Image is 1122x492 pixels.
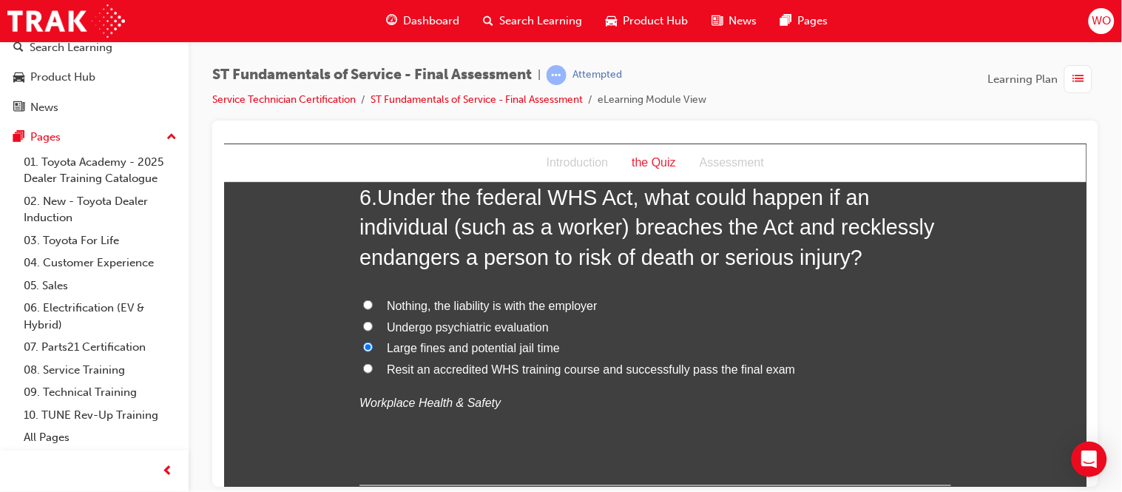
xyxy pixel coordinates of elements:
[13,101,24,115] span: news-icon
[18,274,183,297] a: 05. Sales
[18,252,183,274] a: 04. Customer Experience
[499,13,582,30] span: Search Learning
[18,336,183,359] a: 07. Parts21 Certification
[700,6,768,36] a: news-iconNews
[163,177,325,189] span: Undergo psychiatric evaluation
[471,6,594,36] a: search-iconSearch Learning
[13,131,24,144] span: pages-icon
[163,462,174,481] span: prev-icon
[780,12,791,30] span: pages-icon
[212,93,356,106] a: Service Technician Certification
[768,6,839,36] a: pages-iconPages
[7,4,125,38] img: Trak
[547,65,567,85] span: learningRecordVerb_ATTEMPT-icon
[18,297,183,336] a: 06. Electrification (EV & Hybrid)
[538,67,541,84] span: |
[30,99,58,116] div: News
[483,12,493,30] span: search-icon
[139,178,149,187] input: Undergo psychiatric evaluation
[403,13,459,30] span: Dashboard
[598,92,706,109] li: eLearning Module View
[1092,13,1111,30] span: WO
[729,13,757,30] span: News
[797,13,828,30] span: Pages
[1072,442,1107,477] div: Open Intercom Messenger
[139,198,149,208] input: Large fines and potential jail time
[712,12,723,30] span: news-icon
[135,38,727,128] h2: 6 .
[163,219,571,232] span: Resit an accredited WHS training course and successfully pass the final exam
[163,198,336,210] span: Large fines and potential jail time
[606,12,617,30] span: car-icon
[135,252,277,265] em: Workplace Health & Safety
[988,71,1058,88] span: Learning Plan
[1073,70,1084,89] span: list-icon
[166,128,177,147] span: up-icon
[623,13,688,30] span: Product Hub
[18,426,183,449] a: All Pages
[6,124,183,151] button: Pages
[18,151,183,190] a: 01. Toyota Academy - 2025 Dealer Training Catalogue
[139,156,149,166] input: Nothing, the liability is with the employer
[18,359,183,382] a: 08. Service Training
[572,68,622,82] div: Attempted
[30,39,112,56] div: Search Learning
[594,6,700,36] a: car-iconProduct Hub
[135,41,711,125] span: Under the federal WHS Act, what could happen if an individual (such as a worker) breaches the Act...
[988,65,1098,93] button: Learning Plan
[13,41,24,55] span: search-icon
[386,12,397,30] span: guage-icon
[18,190,183,229] a: 02. New - Toyota Dealer Induction
[311,8,396,30] div: Introduction
[13,71,24,84] span: car-icon
[371,93,583,106] a: ST Fundamentals of Service - Final Assessment
[6,1,183,124] button: DashboardSearch LearningProduct HubNews
[6,64,183,91] a: Product Hub
[163,155,374,168] span: Nothing, the liability is with the employer
[18,404,183,427] a: 10. TUNE Rev-Up Training
[18,229,183,252] a: 03. Toyota For Life
[6,94,183,121] a: News
[212,67,532,84] span: ST Fundamentals of Service - Final Assessment
[374,6,471,36] a: guage-iconDashboard
[139,220,149,229] input: Resit an accredited WHS training course and successfully pass the final exam
[464,8,552,30] div: Assessment
[18,381,183,404] a: 09. Technical Training
[30,129,61,146] div: Pages
[396,8,464,30] div: the Quiz
[30,69,95,86] div: Product Hub
[6,34,183,61] a: Search Learning
[1089,8,1115,34] button: WO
